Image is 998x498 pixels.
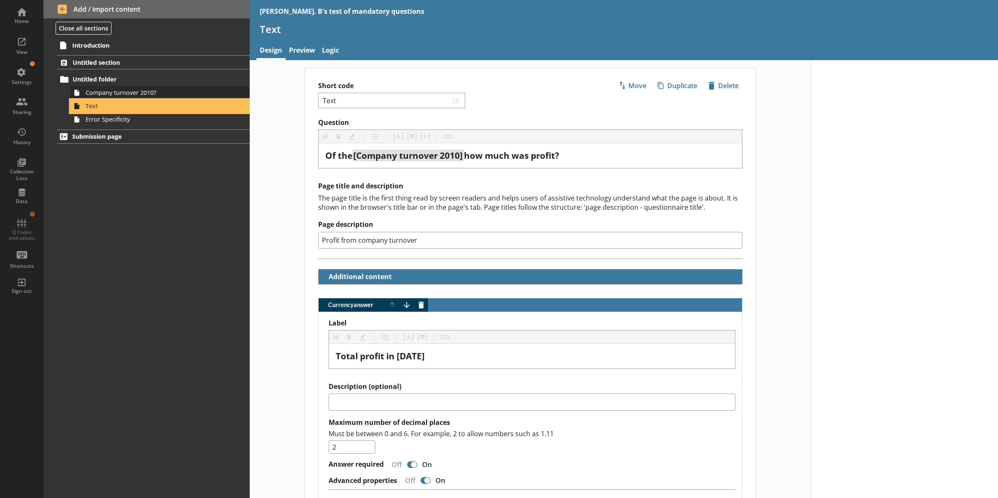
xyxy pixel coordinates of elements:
span: Move [615,79,650,92]
label: Page description [318,220,742,229]
div: Shortcuts [7,263,36,269]
li: Untitled folderCompany turnover 2010?TextError Specificity [61,73,250,126]
label: Maximum number of decimal places [329,418,450,427]
div: Label [336,351,728,362]
div: History [7,139,36,146]
button: Delete answer [415,298,428,312]
button: Close all sections [56,22,111,35]
h2: Page title and description [318,182,742,191]
label: Answer required [329,460,384,469]
div: Off [385,460,405,469]
label: Advanced properties [329,476,397,485]
a: Design [256,42,286,60]
div: Home [7,18,36,25]
div: Data [7,198,36,205]
span: Introduction [72,41,212,49]
button: Additional content [322,269,393,284]
span: Of the [325,150,352,161]
span: how much was profit? [464,150,559,161]
a: Logic [319,42,342,60]
button: Move answer down [400,298,413,312]
label: Label [329,319,735,328]
div: Collection Lists [7,168,36,181]
span: Error Specificity [86,115,215,123]
button: Delete [704,79,742,93]
div: Question [325,150,735,161]
div: View [7,49,36,56]
a: Preview [286,42,319,60]
h1: Text [260,23,988,36]
span: Currency answer [319,302,385,308]
button: Duplicate [654,79,701,93]
span: Submission page [72,132,212,140]
span: Duplicate [654,79,701,92]
div: On [432,476,452,485]
span: Company turnover 2010? [86,89,215,97]
div: Sharing [7,109,36,116]
div: The page title is the first thing read by screen readers and helps users of assistive technology ... [318,193,742,212]
p: Must be between 0 and 6. For example, 2 to allow numbers such as 1.11 [329,429,735,438]
div: Settings [7,79,36,86]
button: Move [615,79,650,93]
a: Submission page [57,130,250,144]
span: [Company turnover 2010] [353,150,463,161]
span: Untitled folder [73,75,212,83]
label: Short code [318,81,530,90]
div: Off [398,476,419,485]
span: Add / import content [58,5,236,14]
span: Text [86,102,215,110]
span: 20 [450,97,461,104]
div: On [419,460,438,469]
a: Text [70,99,249,113]
a: Company turnover 2010? [70,86,249,99]
div: Sign out [7,288,36,295]
span: Total profit in [DATE] [336,350,425,362]
span: Delete [705,79,742,92]
a: Introduction [57,38,250,52]
label: Description (optional) [329,382,735,391]
a: Untitled section [57,55,249,69]
a: Error Specificity [70,113,249,126]
a: Untitled folder [57,73,249,86]
div: [PERSON_NAME]. B's test of mandatory questions [260,7,424,16]
li: Untitled sectionUntitled folderCompany turnover 2010?TextError Specificity [43,55,250,126]
span: Untitled section [73,58,212,66]
label: Question [318,118,742,127]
